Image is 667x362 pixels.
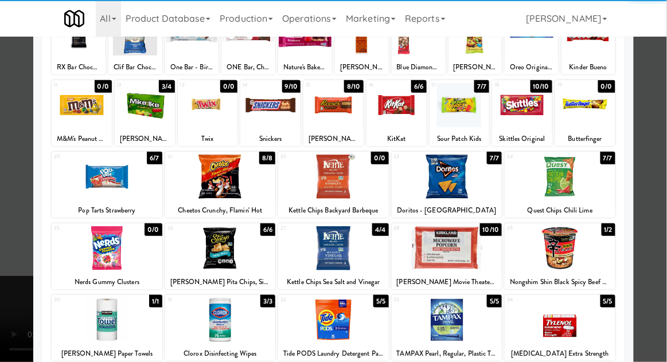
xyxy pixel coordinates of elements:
[337,60,387,74] div: [PERSON_NAME] Toast Chee Peanut Butter
[563,60,614,74] div: Kinder Bueno
[480,223,502,236] div: 10/10
[280,152,333,162] div: 22
[53,347,161,361] div: [PERSON_NAME] Paper Towels
[178,80,238,146] div: 130/0Twix
[240,80,301,146] div: 149/10Snickers
[147,152,162,164] div: 6/7
[54,295,107,305] div: 30
[505,295,615,361] div: 345/5[MEDICAL_DATA] Extra Strength
[335,60,389,74] div: [PERSON_NAME] Toast Chee Peanut Butter
[221,60,275,74] div: ONE Bar, Chocolate Peanut Butter Cup
[392,9,446,74] div: 710/10Blue Diamond Almonds Smokehouse
[278,275,389,289] div: Kettle Chips Sea Salt and Vinegar
[260,295,275,308] div: 3/3
[430,132,490,146] div: Sour Patch Kids
[602,223,615,236] div: 1/2
[600,295,615,308] div: 5/5
[165,347,276,361] div: Clorox Disinfecting Wipes
[507,152,560,162] div: 24
[505,152,615,218] div: 247/7Quest Chips Chili Lime
[278,295,389,361] div: 325/5Tide PODS Laundry Detergent Packs, Original Scent, 16 Count
[108,9,162,74] div: 26/6Clif Bar Chocolate Chip
[52,152,162,218] div: 206/7Pop Tarts Strawberry
[108,60,162,74] div: Clif Bar Chocolate Chip
[167,203,274,218] div: Cheetos Crunchy, Flamin' Hot
[507,223,560,233] div: 29
[95,80,112,93] div: 0/0
[167,60,217,74] div: One Bar - Birthday Cake
[52,295,162,361] div: 301/1[PERSON_NAME] Paper Towels
[344,80,363,93] div: 8/10
[278,9,332,74] div: 510/10Nature's Bakery Raspberry Fig Bar
[180,132,236,146] div: Twix
[167,152,220,162] div: 21
[165,203,276,218] div: Cheetos Crunchy, Flamin' Hot
[506,347,614,361] div: [MEDICAL_DATA] Extra Strength
[117,80,145,90] div: 12
[242,132,299,146] div: Snickers
[561,9,615,74] div: 109/10Kinder Bueno
[145,223,162,236] div: 0/0
[221,9,275,74] div: 410/10ONE Bar, Chocolate Peanut Butter Cup
[54,223,107,233] div: 25
[411,80,426,93] div: 6/6
[335,9,389,74] div: 67/7[PERSON_NAME] Toast Chee Peanut Butter
[505,60,559,74] div: Oreo Original Cookie
[165,9,219,74] div: 39/9One Bar - Birthday Cake
[531,80,553,93] div: 10/10
[368,132,425,146] div: KitKat
[392,60,446,74] div: Blue Diamond Almonds Smokehouse
[115,132,175,146] div: [PERSON_NAME] and [PERSON_NAME] Original
[494,80,522,90] div: 18
[392,223,502,289] div: 2810/10[PERSON_NAME] Movie Theater Butter Popcorn
[366,132,427,146] div: KitKat
[167,295,220,305] div: 31
[448,60,502,74] div: [PERSON_NAME] Trail Mix
[393,203,501,218] div: Doritos - [GEOGRAPHIC_DATA]
[373,295,388,308] div: 5/5
[52,60,106,74] div: RX Bar Chocolate Sea Salt
[305,132,362,146] div: [PERSON_NAME] Milk Chocolate Peanut Butter
[282,80,301,93] div: 9/10
[474,80,489,93] div: 7/7
[392,295,502,361] div: 335/5TAMPAX Pearl, Regular, Plastic Tampons, Unscented
[64,9,84,29] img: Micromart
[392,203,502,218] div: Doritos - [GEOGRAPHIC_DATA]
[505,203,615,218] div: Quest Chips Chili Lime
[506,203,614,218] div: Quest Chips Chili Lime
[487,152,502,164] div: 7/7
[369,80,396,90] div: 16
[53,60,104,74] div: RX Bar Chocolate Sea Salt
[507,295,560,305] div: 34
[149,295,162,308] div: 1/1
[393,275,501,289] div: [PERSON_NAME] Movie Theater Butter Popcorn
[394,295,447,305] div: 33
[392,275,502,289] div: [PERSON_NAME] Movie Theater Butter Popcorn
[165,223,276,289] div: 266/6[PERSON_NAME] Pita Chips, Simply Naked
[180,80,208,90] div: 13
[223,60,274,74] div: ONE Bar, Chocolate Peanut Butter Cup
[280,295,333,305] div: 32
[492,132,552,146] div: Skittles Original
[167,223,220,233] div: 26
[110,60,161,74] div: Clif Bar Chocolate Chip
[243,80,270,90] div: 14
[561,60,615,74] div: Kinder Bueno
[450,60,501,74] div: [PERSON_NAME] Trail Mix
[306,80,333,90] div: 15
[52,275,162,289] div: Nerds Gummy Clusters
[159,80,174,93] div: 3/4
[505,223,615,289] div: 291/2Nongshim Shin Black Spicy Beef & Bone Broth
[54,152,107,162] div: 20
[54,80,81,90] div: 11
[394,223,447,233] div: 28
[366,80,427,146] div: 166/6KitKat
[278,347,389,361] div: Tide PODS Laundry Detergent Packs, Original Scent, 16 Count
[280,275,387,289] div: Kettle Chips Sea Salt and Vinegar
[280,60,330,74] div: Nature's Bakery Raspberry Fig Bar
[53,275,161,289] div: Nerds Gummy Clusters
[52,80,112,146] div: 110/0M&M's Peanut Chocolate
[557,80,585,90] div: 19
[167,347,274,361] div: Clorox Disinfecting Wipes
[303,132,364,146] div: [PERSON_NAME] Milk Chocolate Peanut Butter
